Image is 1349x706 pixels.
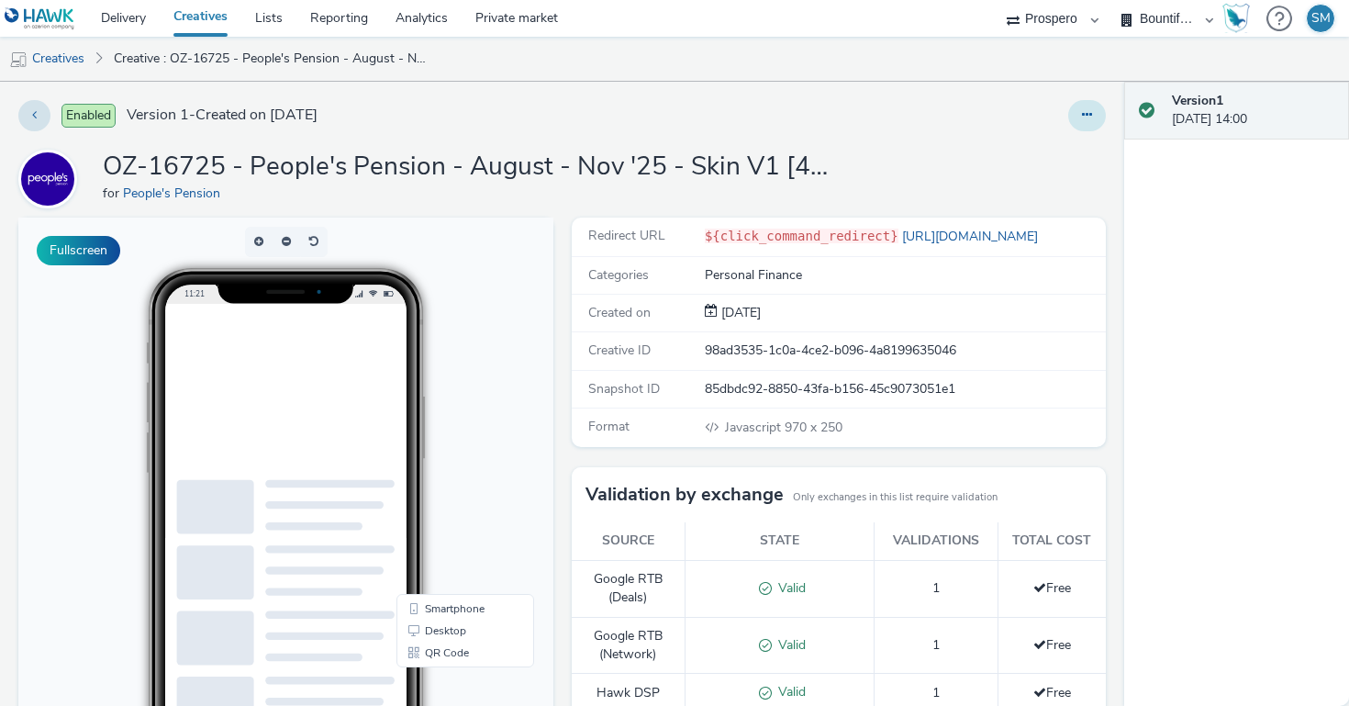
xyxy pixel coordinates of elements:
img: undefined Logo [5,7,75,30]
li: Desktop [382,402,512,424]
span: Categories [588,266,649,284]
span: Valid [772,636,806,654]
img: mobile [9,50,28,69]
a: People's Pension [18,170,84,187]
span: Created on [588,304,651,321]
li: QR Code [382,424,512,446]
span: 1 [932,579,940,597]
li: Smartphone [382,380,512,402]
th: Total cost [998,522,1106,560]
h3: Validation by exchange [585,481,784,509]
button: Fullscreen [37,236,120,265]
div: SM [1311,5,1331,32]
td: Google RTB (Network) [572,617,686,674]
span: Version 1 - Created on [DATE] [127,105,318,126]
span: Valid [772,579,806,597]
span: Free [1033,636,1071,654]
span: 1 [932,636,940,654]
span: [DATE] [718,304,761,321]
th: Source [572,522,686,560]
a: [URL][DOMAIN_NAME] [898,228,1045,245]
span: 970 x 250 [723,419,842,436]
div: Personal Finance [705,266,1104,285]
td: Google RTB (Deals) [572,560,686,617]
span: for [103,185,123,202]
img: Hawk Academy [1222,4,1250,33]
span: Javascript [725,419,785,436]
div: Creation 26 August 2025, 14:00 [718,304,761,322]
h1: OZ-16725 - People's Pension - August - Nov '25 - Skin V1 [427344088] [103,150,837,185]
img: People's Pension [21,152,74,206]
span: Valid [772,683,806,700]
span: Smartphone [407,386,466,397]
th: State [685,522,874,560]
span: Snapshot ID [588,380,660,398]
span: Enabled [61,104,116,128]
a: Creative : OZ-16725 - People's Pension - August - Nov '25 - Skin V1 [427344088] [105,37,442,81]
span: 11:21 [166,71,186,81]
span: Format [588,418,630,435]
div: 98ad3535-1c0a-4ce2-b096-4a8199635046 [705,342,1104,360]
span: QR Code [407,430,451,441]
a: Hawk Academy [1222,4,1257,33]
span: Redirect URL [588,227,665,244]
span: Creative ID [588,342,651,359]
strong: Version 1 [1172,92,1223,109]
div: [DATE] 14:00 [1172,92,1335,129]
small: Only exchanges in this list require validation [793,490,998,505]
th: Validations [874,522,998,560]
code: ${click_command_redirect} [705,229,898,243]
span: Desktop [407,408,448,419]
span: Free [1033,684,1071,701]
span: 1 [932,684,940,701]
span: Free [1033,579,1071,597]
a: People's Pension [123,185,228,202]
div: 85dbdc92-8850-43fa-b156-45c9073051e1 [705,380,1104,398]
